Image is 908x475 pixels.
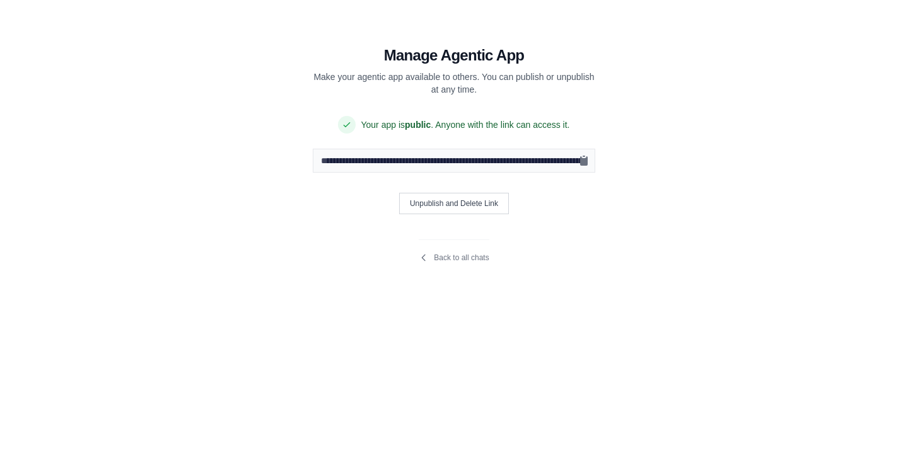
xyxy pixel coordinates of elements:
[419,253,489,263] a: Back to all chats
[361,118,569,131] span: Your app is . Anyone with the link can access it.
[399,193,509,214] button: Unpublish and Delete Link
[313,71,595,96] p: Make your agentic app available to others. You can publish or unpublish at any time.
[405,120,431,130] span: public
[578,154,590,167] button: Copy public URL
[384,45,525,66] h1: Manage Agentic App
